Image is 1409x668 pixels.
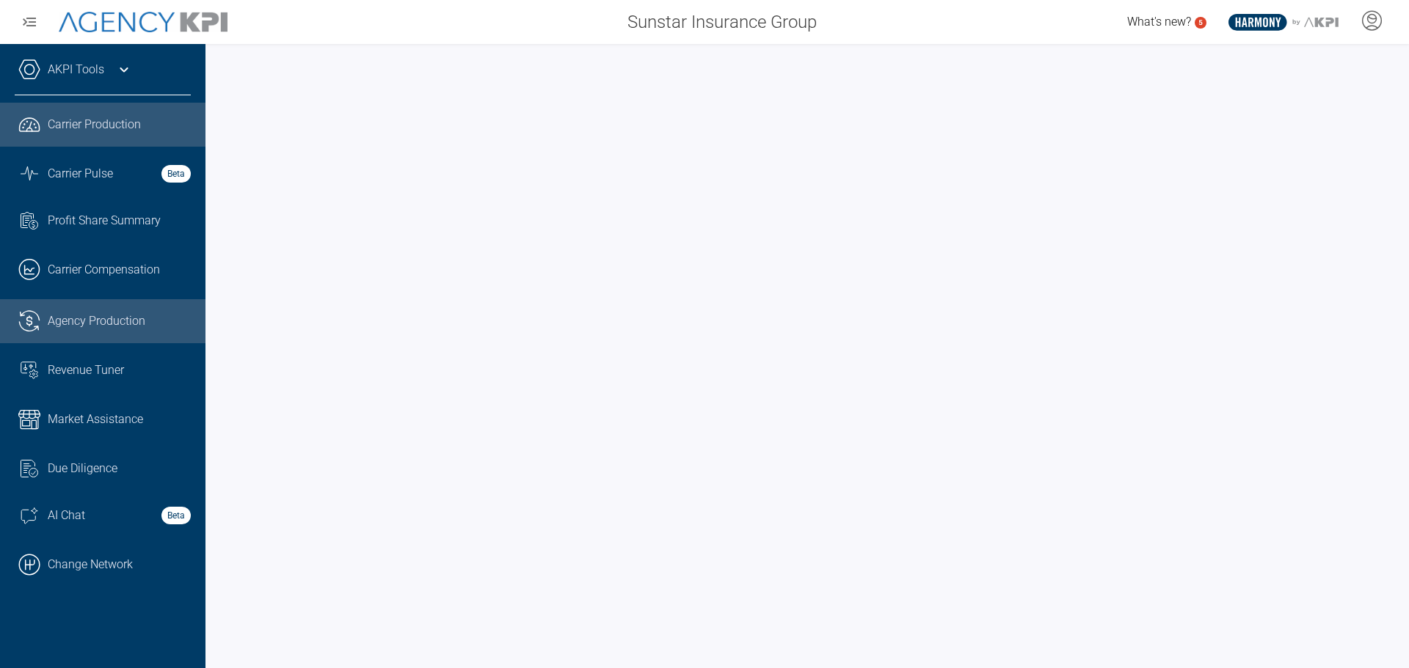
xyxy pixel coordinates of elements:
[48,165,113,183] span: Carrier Pulse
[48,411,143,428] span: Market Assistance
[48,361,124,379] span: Revenue Tuner
[161,165,191,183] strong: Beta
[48,116,141,133] span: Carrier Production
[59,12,227,33] img: AgencyKPI
[48,61,104,78] a: AKPI Tools
[1198,18,1203,26] text: 5
[48,460,117,477] span: Due Diligence
[48,212,161,230] span: Profit Share Summary
[48,507,85,524] span: AI Chat
[48,261,160,279] span: Carrier Compensation
[161,507,191,524] strong: Beta
[627,9,817,35] span: Sunstar Insurance Group
[1195,17,1206,29] a: 5
[1127,15,1191,29] span: What's new?
[48,312,145,330] span: Agency Production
